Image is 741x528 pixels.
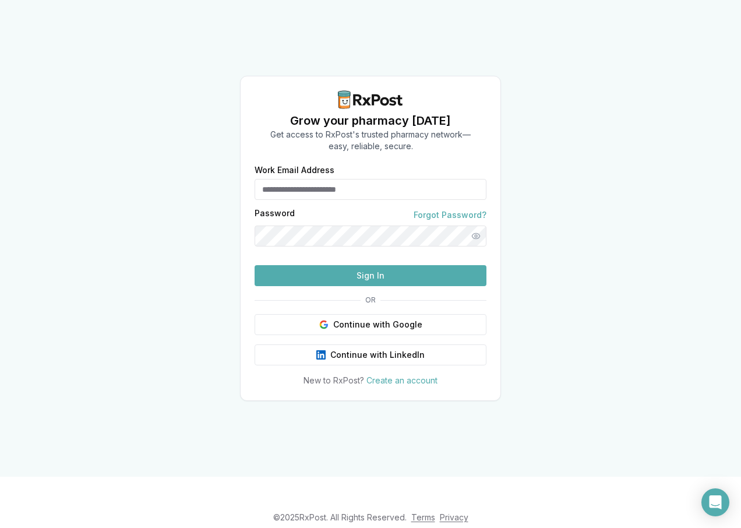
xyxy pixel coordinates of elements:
[255,209,295,221] label: Password
[366,375,437,385] a: Create an account
[361,295,380,305] span: OR
[255,265,486,286] button: Sign In
[411,512,435,522] a: Terms
[255,166,486,174] label: Work Email Address
[319,320,329,329] img: Google
[440,512,468,522] a: Privacy
[255,314,486,335] button: Continue with Google
[333,90,408,109] img: RxPost Logo
[465,226,486,247] button: Show password
[255,344,486,365] button: Continue with LinkedIn
[270,129,471,152] p: Get access to RxPost's trusted pharmacy network— easy, reliable, secure.
[414,209,486,221] a: Forgot Password?
[316,350,326,360] img: LinkedIn
[270,112,471,129] h1: Grow your pharmacy [DATE]
[701,488,729,516] div: Open Intercom Messenger
[304,375,364,385] span: New to RxPost?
